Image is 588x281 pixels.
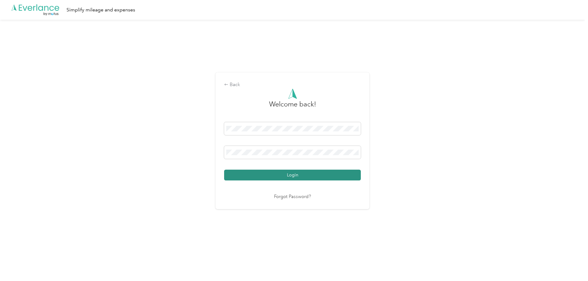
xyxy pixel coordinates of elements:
div: Simplify mileage and expenses [66,6,135,14]
div: Back [224,81,361,89]
a: Forgot Password? [274,193,311,200]
button: Login [224,170,361,180]
iframe: Everlance-gr Chat Button Frame [554,246,588,281]
h3: greeting [269,99,316,116]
